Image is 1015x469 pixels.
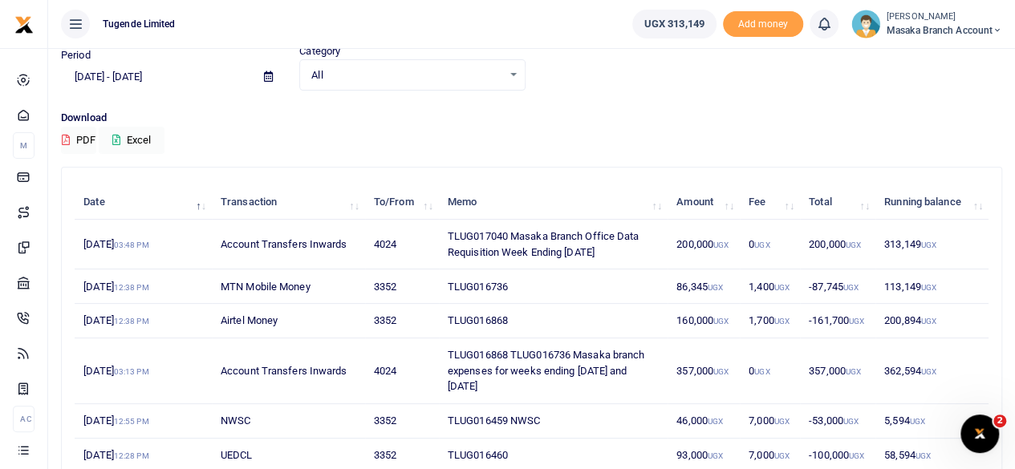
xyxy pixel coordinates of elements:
[909,417,924,426] small: UGX
[439,404,668,439] td: TLUG016459 NWSC
[365,338,439,404] td: 4024
[299,43,340,59] label: Category
[365,269,439,304] td: 3352
[800,185,875,220] th: Total: activate to sort column ascending
[887,23,1002,38] span: Masaka Branch Account
[668,220,740,269] td: 200,000
[75,220,212,269] td: [DATE]
[740,404,800,439] td: 7,000
[774,283,790,292] small: UGX
[960,414,999,453] iframe: Intercom live chat
[740,304,800,338] td: 1,700
[849,451,864,460] small: UGX
[713,367,729,376] small: UGX
[439,338,668,404] td: TLUG016868 TLUG016736 Masaka branch expenses for weeks ending [DATE] and [DATE]
[99,127,164,154] button: Excel
[212,304,365,338] td: Airtel Money
[740,338,800,404] td: 0
[212,338,365,404] td: Account Transfers Inwards
[846,367,861,376] small: UGX
[61,63,251,91] input: select period
[800,269,875,304] td: -87,745
[875,220,989,269] td: 313,149
[212,185,365,220] th: Transaction: activate to sort column ascending
[851,10,1002,38] a: profile-user [PERSON_NAME] Masaka Branch Account
[632,10,717,38] a: UGX 313,149
[114,317,149,325] small: 12:38 PM
[754,367,769,376] small: UGX
[843,283,859,292] small: UGX
[626,10,723,38] li: Wallet ballance
[921,283,936,292] small: UGX
[14,15,34,34] img: logo-small
[851,10,880,38] img: profile-user
[800,338,875,404] td: 357,000
[708,451,723,460] small: UGX
[774,317,790,325] small: UGX
[887,10,1002,24] small: [PERSON_NAME]
[96,17,182,31] span: Tugende Limited
[668,185,740,220] th: Amount: activate to sort column ascending
[114,241,149,249] small: 03:48 PM
[993,414,1006,427] span: 2
[723,11,803,38] span: Add money
[75,404,212,439] td: [DATE]
[713,241,729,249] small: UGX
[13,406,35,432] li: Ac
[668,304,740,338] td: 160,000
[439,304,668,338] td: TLUG016868
[740,185,800,220] th: Fee: activate to sort column ascending
[800,404,875,439] td: -53,000
[668,338,740,404] td: 357,000
[754,241,769,249] small: UGX
[61,47,91,63] label: Period
[774,417,790,426] small: UGX
[311,67,501,83] span: All
[740,220,800,269] td: 0
[723,17,803,29] a: Add money
[800,220,875,269] td: 200,000
[875,185,989,220] th: Running balance: activate to sort column ascending
[114,417,149,426] small: 12:55 PM
[75,304,212,338] td: [DATE]
[365,304,439,338] td: 3352
[875,404,989,439] td: 5,594
[212,220,365,269] td: Account Transfers Inwards
[875,269,989,304] td: 113,149
[800,304,875,338] td: -161,700
[61,110,1002,127] p: Download
[439,185,668,220] th: Memo: activate to sort column ascending
[13,132,35,159] li: M
[774,451,790,460] small: UGX
[114,367,149,376] small: 03:13 PM
[843,417,859,426] small: UGX
[644,16,704,32] span: UGX 313,149
[916,451,931,460] small: UGX
[114,283,149,292] small: 12:38 PM
[61,127,96,154] button: PDF
[75,269,212,304] td: [DATE]
[668,269,740,304] td: 86,345
[365,220,439,269] td: 4024
[708,283,723,292] small: UGX
[921,317,936,325] small: UGX
[921,241,936,249] small: UGX
[365,404,439,439] td: 3352
[846,241,861,249] small: UGX
[75,185,212,220] th: Date: activate to sort column descending
[875,304,989,338] td: 200,894
[740,269,800,304] td: 1,400
[849,317,864,325] small: UGX
[14,18,34,30] a: logo-small logo-large logo-large
[212,404,365,439] td: NWSC
[365,185,439,220] th: To/From: activate to sort column ascending
[875,338,989,404] td: 362,594
[114,451,149,460] small: 12:28 PM
[723,11,803,38] li: Toup your wallet
[212,269,365,304] td: MTN Mobile Money
[921,367,936,376] small: UGX
[439,220,668,269] td: TLUG017040 Masaka Branch Office Data Requisition Week Ending [DATE]
[75,338,212,404] td: [DATE]
[439,269,668,304] td: TLUG016736
[708,417,723,426] small: UGX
